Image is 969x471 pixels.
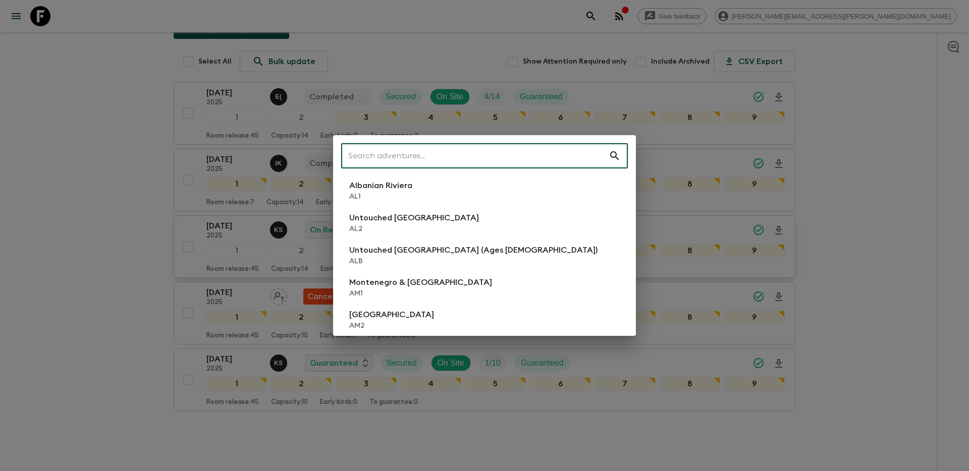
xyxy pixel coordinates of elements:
p: Untouched [GEOGRAPHIC_DATA] [349,212,479,224]
p: Untouched [GEOGRAPHIC_DATA] (Ages [DEMOGRAPHIC_DATA]) [349,244,598,256]
input: Search adventures... [341,142,609,170]
p: AL1 [349,192,412,202]
p: ALB [349,256,598,266]
p: AL2 [349,224,479,234]
p: AM1 [349,288,492,299]
p: [GEOGRAPHIC_DATA] [349,309,434,321]
p: Montenegro & [GEOGRAPHIC_DATA] [349,276,492,288]
p: Albanian Riviera [349,180,412,192]
p: AM2 [349,321,434,331]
